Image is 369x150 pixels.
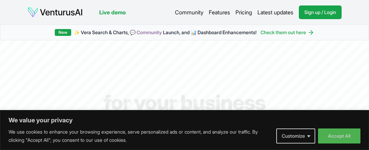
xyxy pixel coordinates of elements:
a: Features [209,8,230,16]
a: Community [175,8,203,16]
a: Sign up / Login [299,5,342,19]
span: ✨ Vera Search & Charts, 💬 Launch, and 📊 Dashboard Enhancements! [74,29,256,36]
a: Live demo [99,8,126,16]
img: logo [27,7,83,18]
p: We use cookies to enhance your browsing experience, serve personalized ads or content, and analyz... [9,128,271,144]
p: We value your privacy [9,116,360,124]
button: Customize [276,128,315,144]
a: Latest updates [257,8,293,16]
span: Sign up / Login [304,9,336,16]
a: Check them out here [260,29,314,36]
button: Accept All [318,128,360,144]
div: New [55,29,71,36]
a: Community [137,29,162,35]
a: Pricing [236,8,252,16]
